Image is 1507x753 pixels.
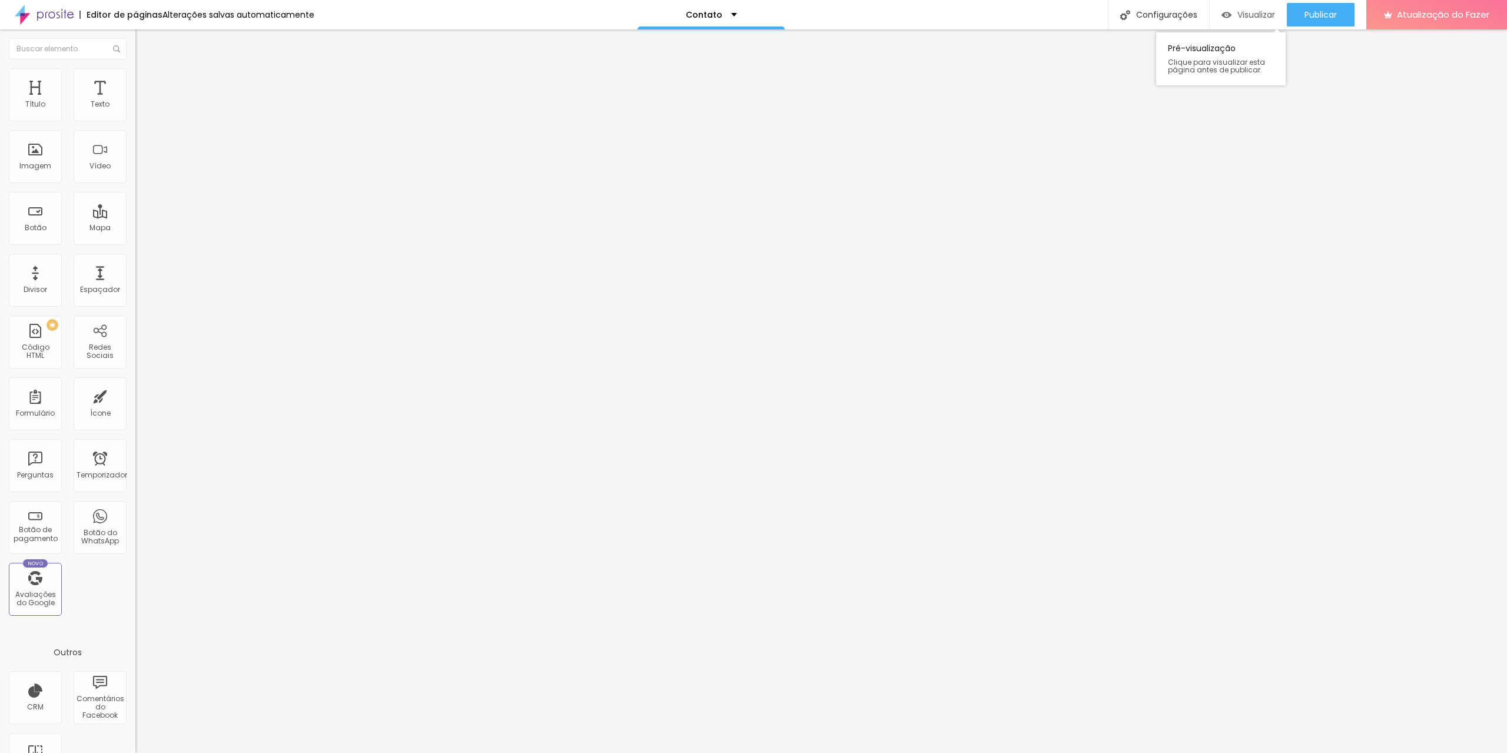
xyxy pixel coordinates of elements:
[1120,10,1130,20] img: Ícone
[89,223,111,233] font: Mapa
[90,408,111,418] font: Ícone
[28,560,44,567] font: Novo
[27,702,44,712] font: CRM
[1397,8,1489,21] font: Atualização do Fazer
[25,223,47,233] font: Botão
[1287,3,1355,26] button: Publicar
[1210,3,1287,26] button: Visualizar
[24,284,47,294] font: Divisor
[54,646,82,658] font: Outros
[113,45,120,52] img: Ícone
[19,161,51,171] font: Imagem
[1136,9,1197,21] font: Configurações
[77,694,124,721] font: Comentários do Facebook
[1168,42,1236,54] font: Pré-visualização
[91,99,109,109] font: Texto
[17,470,54,480] font: Perguntas
[9,38,127,59] input: Buscar elemento
[1168,57,1265,75] font: Clique para visualizar esta página antes de publicar.
[686,9,722,21] font: Contato
[135,29,1507,753] iframe: Editor
[16,408,55,418] font: Formulário
[89,161,111,171] font: Vídeo
[87,342,114,360] font: Redes Sociais
[1237,9,1275,21] font: Visualizar
[15,589,56,608] font: Avaliações do Google
[80,284,120,294] font: Espaçador
[1221,10,1232,20] img: view-1.svg
[81,528,119,546] font: Botão do WhatsApp
[87,9,162,21] font: Editor de páginas
[22,342,49,360] font: Código HTML
[77,470,127,480] font: Temporizador
[14,525,58,543] font: Botão de pagamento
[25,99,45,109] font: Título
[1304,9,1337,21] font: Publicar
[162,9,314,21] font: Alterações salvas automaticamente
